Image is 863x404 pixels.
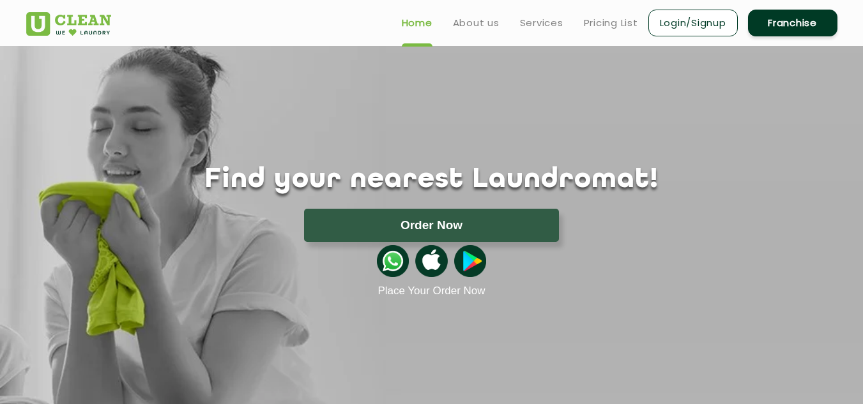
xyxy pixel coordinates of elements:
a: Pricing List [584,15,638,31]
a: About us [453,15,500,31]
a: Franchise [748,10,837,36]
button: Order Now [304,209,559,242]
img: whatsappicon.png [377,245,409,277]
a: Place Your Order Now [378,285,485,297]
a: Services [520,15,563,31]
h1: Find your nearest Laundromat! [17,164,847,196]
img: playstoreicon.png [454,245,486,277]
a: Home [402,15,432,31]
img: UClean Laundry and Dry Cleaning [26,12,111,36]
img: apple-icon.png [415,245,447,277]
a: Login/Signup [648,10,738,36]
